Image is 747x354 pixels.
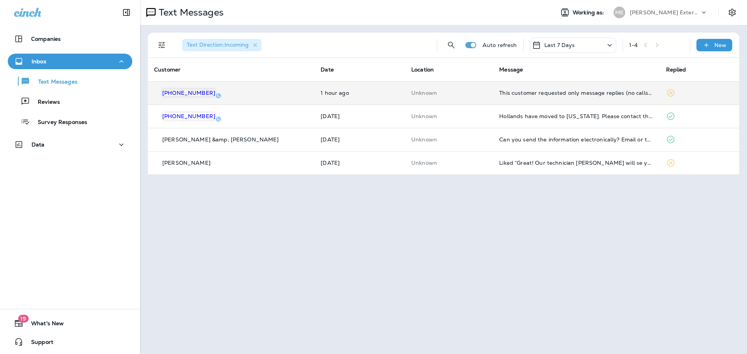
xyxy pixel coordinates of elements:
[630,9,700,16] p: [PERSON_NAME] Exterminating
[411,66,434,73] span: Location
[321,66,334,73] span: Date
[162,160,210,166] p: [PERSON_NAME]
[32,141,45,148] p: Data
[8,113,132,130] button: Survey Responses
[8,137,132,152] button: Data
[182,39,261,51] div: Text Direction:Incoming
[321,113,399,119] p: Aug 21, 2025 02:18 PM
[31,36,61,42] p: Companies
[23,339,53,348] span: Support
[499,136,653,143] div: Can you send the information electronically? Email or text Thank You
[8,54,132,69] button: Inbox
[482,42,517,48] p: Auto refresh
[321,136,399,143] p: Aug 21, 2025 10:51 AM
[8,73,132,89] button: Text Messages
[714,42,726,48] p: New
[321,90,399,96] p: Sep 2, 2025 02:37 PM
[321,160,399,166] p: Aug 20, 2025 10:01 AM
[32,58,46,65] p: Inbox
[162,136,279,143] p: [PERSON_NAME] &amp; [PERSON_NAME]
[18,315,28,323] span: 19
[162,89,215,96] span: [PHONE_NUMBER]
[30,78,77,86] p: Text Messages
[23,320,64,330] span: What's New
[499,66,523,73] span: Message
[411,113,487,119] p: This customer does not have a last location and the phone number they messaged is not assigned to...
[30,99,60,106] p: Reviews
[573,9,606,16] span: Working as:
[499,160,653,166] div: Liked “Great! Our technician Chris will se you then.”
[8,316,132,331] button: 19What's New
[116,5,137,20] button: Collapse Sidebar
[666,66,686,73] span: Replied
[162,113,215,120] span: [PHONE_NUMBER]
[30,119,87,126] p: Survey Responses
[187,41,249,48] span: Text Direction : Incoming
[614,7,625,18] div: ME
[154,66,181,73] span: Customer
[544,42,575,48] p: Last 7 Days
[411,90,487,96] p: This customer does not have a last location and the phone number they messaged is not assigned to...
[725,5,739,19] button: Settings
[499,90,653,96] div: This customer requested only message replies (no calls). Reply here or respond via your LSA dashb...
[411,160,487,166] p: This customer does not have a last location and the phone number they messaged is not assigned to...
[444,37,459,53] button: Search Messages
[8,334,132,350] button: Support
[8,31,132,47] button: Companies
[629,42,638,48] div: 1 - 4
[499,113,653,119] div: Hollands have moved to Florida. Please contact the Farys who now live at 104 Tignor Ct. In Port M...
[156,7,224,18] p: Text Messages
[8,93,132,110] button: Reviews
[154,37,170,53] button: Filters
[411,136,487,143] p: This customer does not have a last location and the phone number they messaged is not assigned to...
